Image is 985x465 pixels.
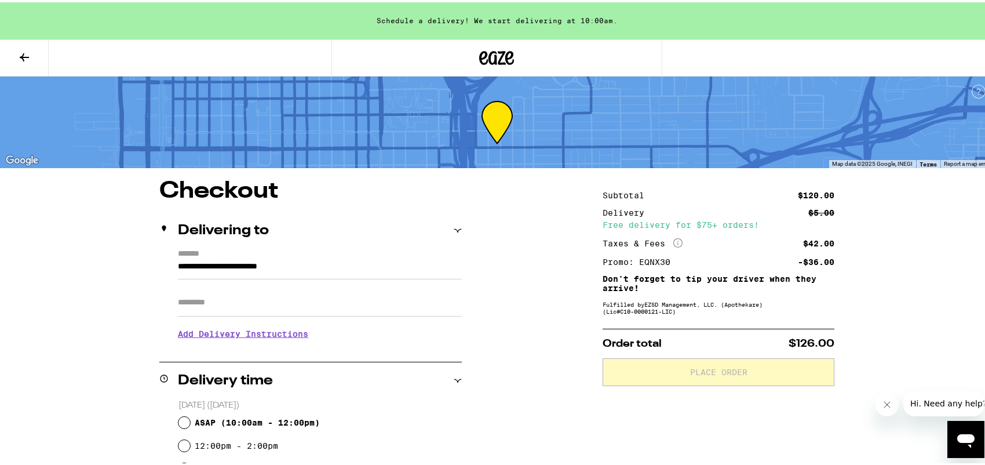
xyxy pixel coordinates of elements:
p: [DATE] ([DATE]) [178,398,462,409]
button: Place Order [603,356,834,384]
div: Subtotal [603,189,652,197]
span: Map data ©2025 Google, INEGI [832,158,913,165]
iframe: Message from company [903,388,984,414]
a: Terms [920,158,937,165]
div: $5.00 [808,206,834,215]
iframe: Button to launch messaging window [947,419,984,456]
h2: Delivering to [178,221,269,235]
div: Free delivery for $75+ orders! [603,219,834,227]
div: Fulfilled by EZSD Management, LLC. (Apothekare) (Lic# C10-0000121-LIC ) [603,299,834,313]
div: Taxes & Fees [603,236,683,246]
div: $42.00 [803,237,834,245]
span: Order total [603,336,662,347]
div: Promo: EQNX30 [603,256,678,264]
div: Delivery [603,206,652,215]
h2: Delivery time [178,372,273,386]
span: ASAP ( 10:00am - 12:00pm ) [195,416,320,425]
h3: Add Delivery Instructions [178,318,462,345]
span: Place Order [690,366,747,374]
a: Open this area in Google Maps (opens a new window) [3,151,41,166]
iframe: Close message [875,391,899,414]
span: $126.00 [789,336,834,347]
div: $120.00 [798,189,834,197]
img: Google [3,151,41,166]
h1: Checkout [159,177,462,201]
label: 12:00pm - 2:00pm [195,439,278,448]
p: Don't forget to tip your driver when they arrive! [603,272,834,290]
span: Hi. Need any help? [7,8,83,17]
p: We'll contact you at [PHONE_NUMBER] when we arrive [178,345,462,354]
div: -$36.00 [798,256,834,264]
